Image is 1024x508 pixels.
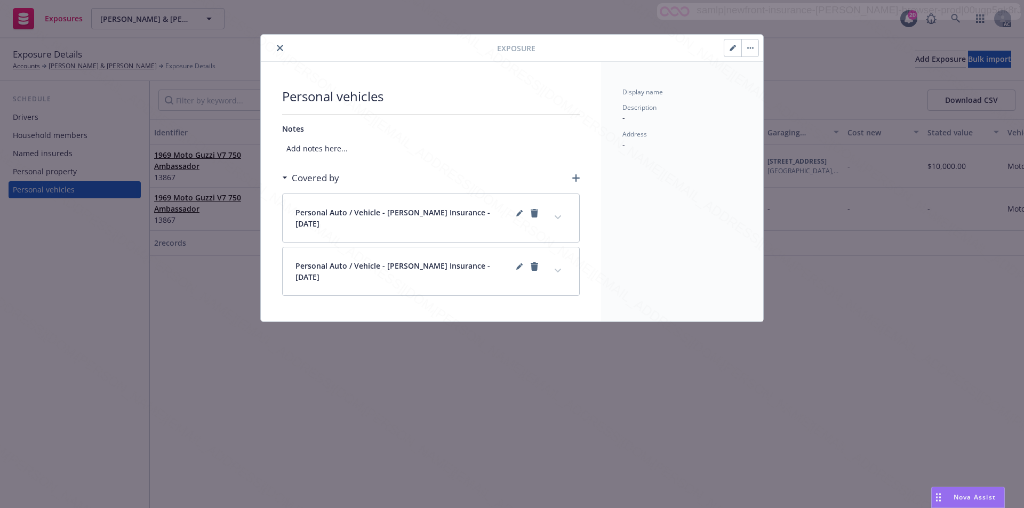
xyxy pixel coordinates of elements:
h3: Covered by [292,171,339,185]
span: Display name [622,87,663,96]
span: remove [528,260,541,283]
span: editPencil [513,260,526,283]
span: Exposure [497,43,535,54]
a: editPencil [513,207,526,220]
span: Notes [282,124,304,134]
span: remove [528,207,541,229]
span: - [622,139,625,149]
span: editPencil [513,207,526,229]
span: Address [622,130,647,139]
a: editPencil [513,260,526,273]
div: Drag to move [932,487,945,507]
button: expand content [549,262,566,279]
span: Personal Auto / Vehicle - [PERSON_NAME] Insurance - [DATE] [295,260,513,283]
span: Personal vehicles [282,87,580,106]
div: Personal Auto / Vehicle - [PERSON_NAME] Insurance - [DATE]editPencilremoveexpand content [283,194,579,242]
span: Description [622,103,657,112]
a: remove [528,207,541,220]
span: - [622,112,625,123]
span: Personal Auto / Vehicle - [PERSON_NAME] Insurance - [DATE] [295,207,513,229]
span: Nova Assist [954,493,996,502]
a: remove [528,260,541,273]
div: Personal Auto / Vehicle - [PERSON_NAME] Insurance - [DATE]editPencilremoveexpand content [283,247,579,295]
button: expand content [549,209,566,226]
button: close [274,42,286,54]
button: Nova Assist [931,487,1005,508]
span: Add notes here... [282,139,580,158]
div: Covered by [282,171,339,185]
